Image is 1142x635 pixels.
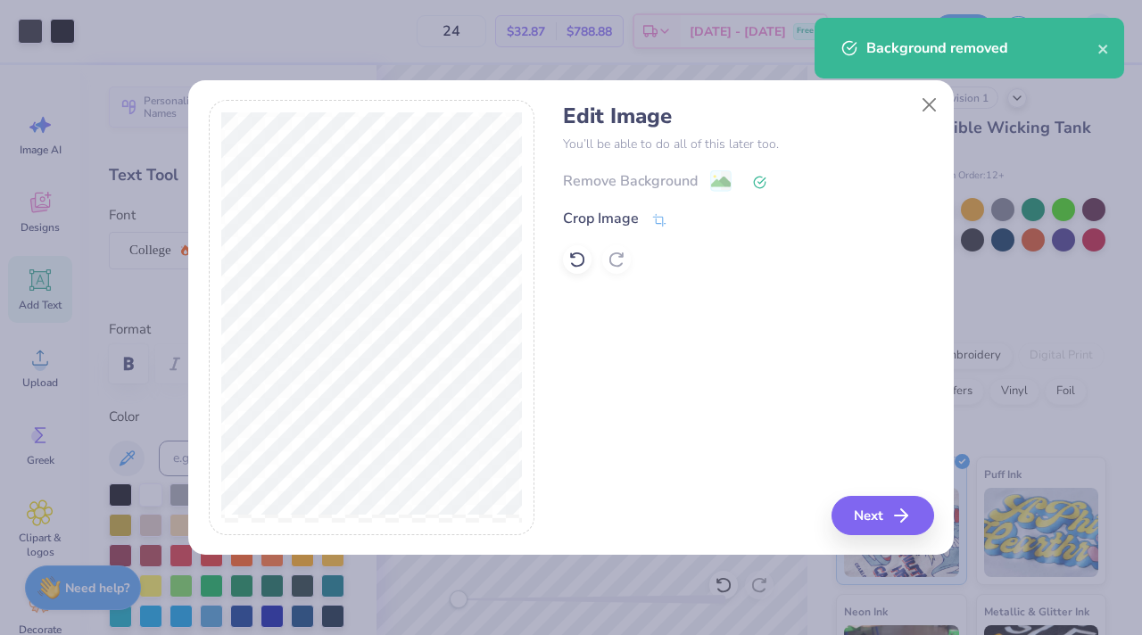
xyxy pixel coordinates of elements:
div: Background removed [866,37,1097,59]
h4: Edit Image [563,103,933,129]
p: You’ll be able to do all of this later too. [563,135,933,153]
button: close [1097,37,1110,59]
button: Close [913,87,947,121]
button: Next [832,496,934,535]
div: Crop Image [563,208,639,229]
